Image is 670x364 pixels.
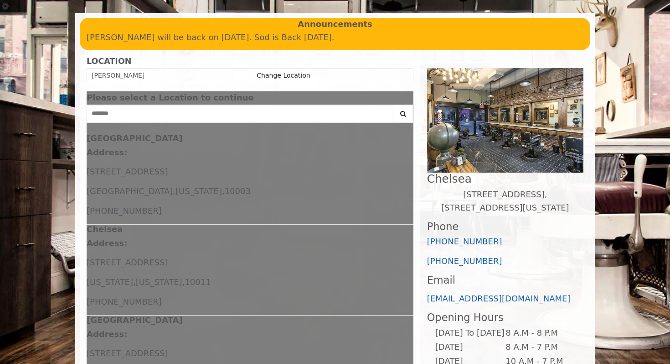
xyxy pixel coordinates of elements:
[87,297,162,306] span: [PHONE_NUMBER]
[435,340,505,354] td: [DATE]
[182,277,185,287] span: ,
[427,256,502,266] a: [PHONE_NUMBER]
[427,312,583,323] h3: Opening Hours
[222,186,225,196] span: ,
[427,221,583,232] h3: Phone
[505,326,576,340] td: 8 A.M - 8 P.M
[400,95,413,101] button: close dialog
[87,148,127,157] b: Address:
[173,186,175,196] span: ,
[87,186,173,196] span: [GEOGRAPHIC_DATA]
[87,57,131,66] b: LOCATION
[175,186,222,196] span: [US_STATE]
[133,277,136,287] span: ,
[87,105,413,127] div: Center Select
[427,294,571,303] a: [EMAIL_ADDRESS][DOMAIN_NAME]
[136,277,182,287] span: [US_STATE]
[87,31,583,44] p: [PERSON_NAME] will be back on [DATE]. Sod is Back [DATE].
[87,315,183,325] b: [GEOGRAPHIC_DATA]
[257,72,310,79] a: Change Location
[398,111,408,117] i: Search button
[87,167,168,176] span: [STREET_ADDRESS]
[87,105,393,123] input: Search Center
[435,326,505,340] td: [DATE] To [DATE]
[87,277,133,287] span: [US_STATE]
[298,18,372,31] b: Announcements
[87,224,123,234] b: Chelsea
[427,274,583,286] h3: Email
[427,173,583,185] h2: Chelsea
[87,93,254,102] span: Please select a Location to continue
[427,188,583,215] p: [STREET_ADDRESS],[STREET_ADDRESS][US_STATE]
[87,133,183,143] b: [GEOGRAPHIC_DATA]
[225,186,251,196] span: 10003
[87,348,168,358] span: [STREET_ADDRESS]
[427,237,502,246] a: [PHONE_NUMBER]
[92,72,144,79] span: [PERSON_NAME]
[185,277,211,287] span: 10011
[87,206,162,216] span: [PHONE_NUMBER]
[505,340,576,354] td: 8 A.M - 7 P.M
[87,329,127,339] b: Address:
[87,238,127,248] b: Address:
[87,258,168,267] span: [STREET_ADDRESS]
